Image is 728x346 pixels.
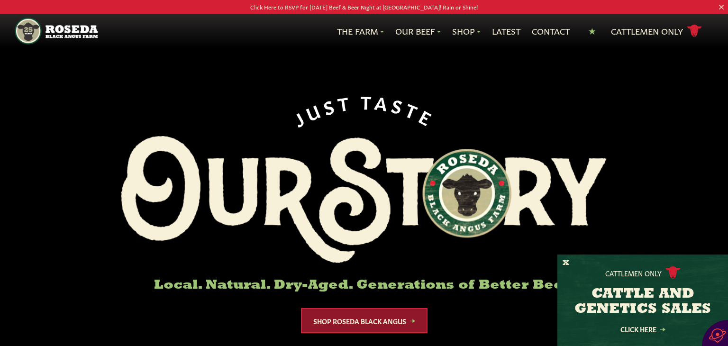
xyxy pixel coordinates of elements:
[36,2,692,12] p: Click Here to RSVP for [DATE] Beef & Beer Night at [GEOGRAPHIC_DATA]! Rain or Shine!
[337,25,384,37] a: The Farm
[395,25,441,37] a: Our Beef
[452,25,481,37] a: Shop
[532,25,570,37] a: Contact
[665,266,681,279] img: cattle-icon.svg
[301,308,428,333] a: Shop Roseda Black Angus
[290,106,309,128] span: J
[289,91,439,128] div: JUST TASTE
[374,91,392,112] span: A
[15,18,98,45] img: https://roseda.com/wp-content/uploads/2021/05/roseda-25-header.png
[611,23,702,39] a: Cattlemen Only
[563,258,569,268] button: X
[605,268,662,278] p: Cattlemen Only
[417,105,438,128] span: E
[360,91,375,110] span: T
[121,136,607,263] img: Roseda Black Aangus Farm
[390,94,408,116] span: S
[302,98,325,122] span: U
[336,91,354,112] span: T
[321,94,339,116] span: S
[121,278,607,293] h6: Local. Natural. Dry-Aged. Generations of Better Beef.
[15,14,714,48] nav: Main Navigation
[492,25,520,37] a: Latest
[403,99,424,122] span: T
[600,326,685,332] a: Click Here
[569,287,716,317] h3: CATTLE AND GENETICS SALES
